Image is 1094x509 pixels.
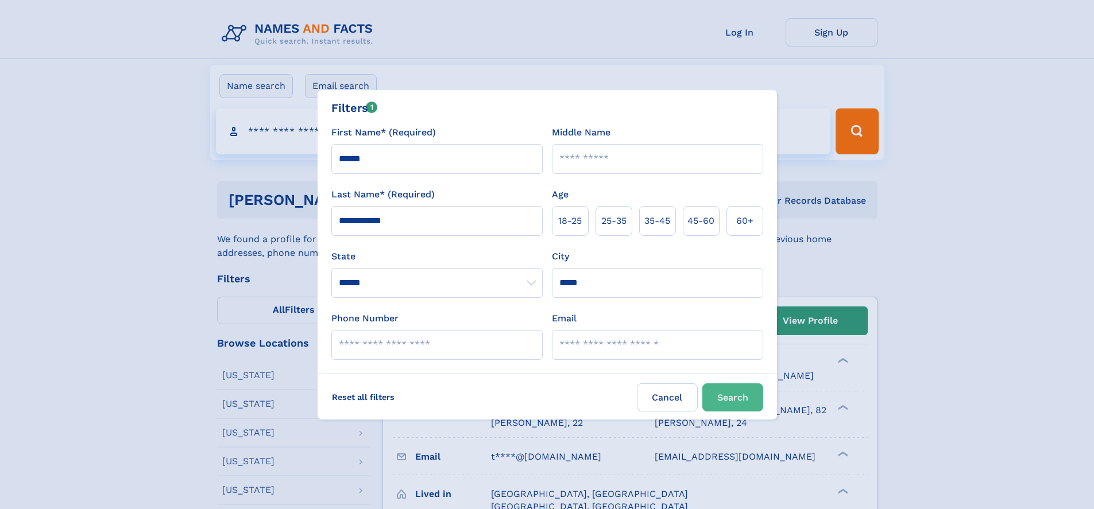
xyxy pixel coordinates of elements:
[644,214,670,228] span: 35‑45
[331,250,543,263] label: State
[331,126,436,139] label: First Name* (Required)
[687,214,714,228] span: 45‑60
[552,188,569,201] label: Age
[601,214,627,228] span: 25‑35
[558,214,582,228] span: 18‑25
[637,383,698,411] label: Cancel
[324,383,402,411] label: Reset all filters
[331,188,435,201] label: Last Name* (Required)
[736,214,753,228] span: 60+
[552,250,569,263] label: City
[331,99,378,116] div: Filters
[552,126,610,139] label: Middle Name
[702,383,763,411] button: Search
[331,312,399,325] label: Phone Number
[552,312,577,325] label: Email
